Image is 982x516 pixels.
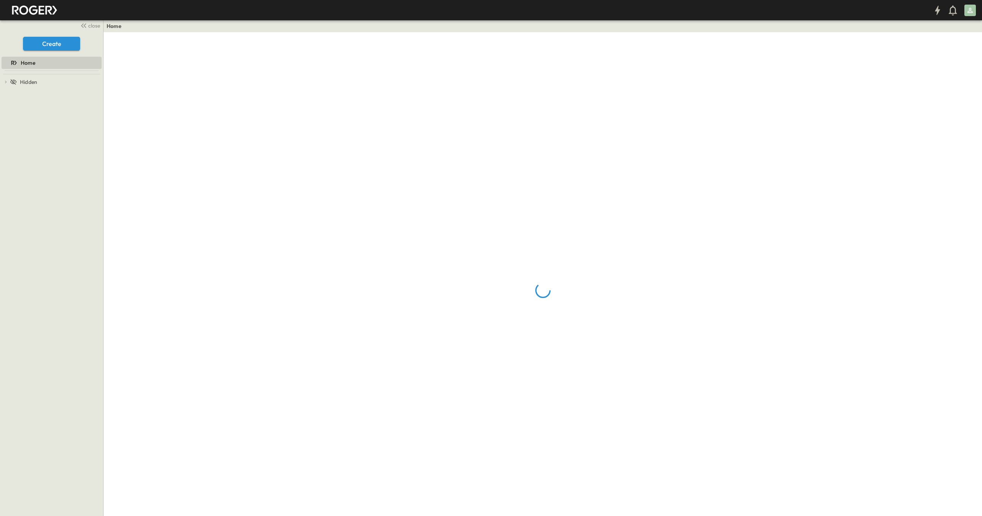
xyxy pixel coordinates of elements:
button: close [77,20,102,31]
nav: breadcrumbs [107,22,126,30]
a: Home [107,22,122,30]
button: Create [23,37,80,51]
span: Home [21,59,35,67]
a: Home [2,57,100,68]
span: Hidden [20,78,37,86]
span: close [88,22,100,29]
